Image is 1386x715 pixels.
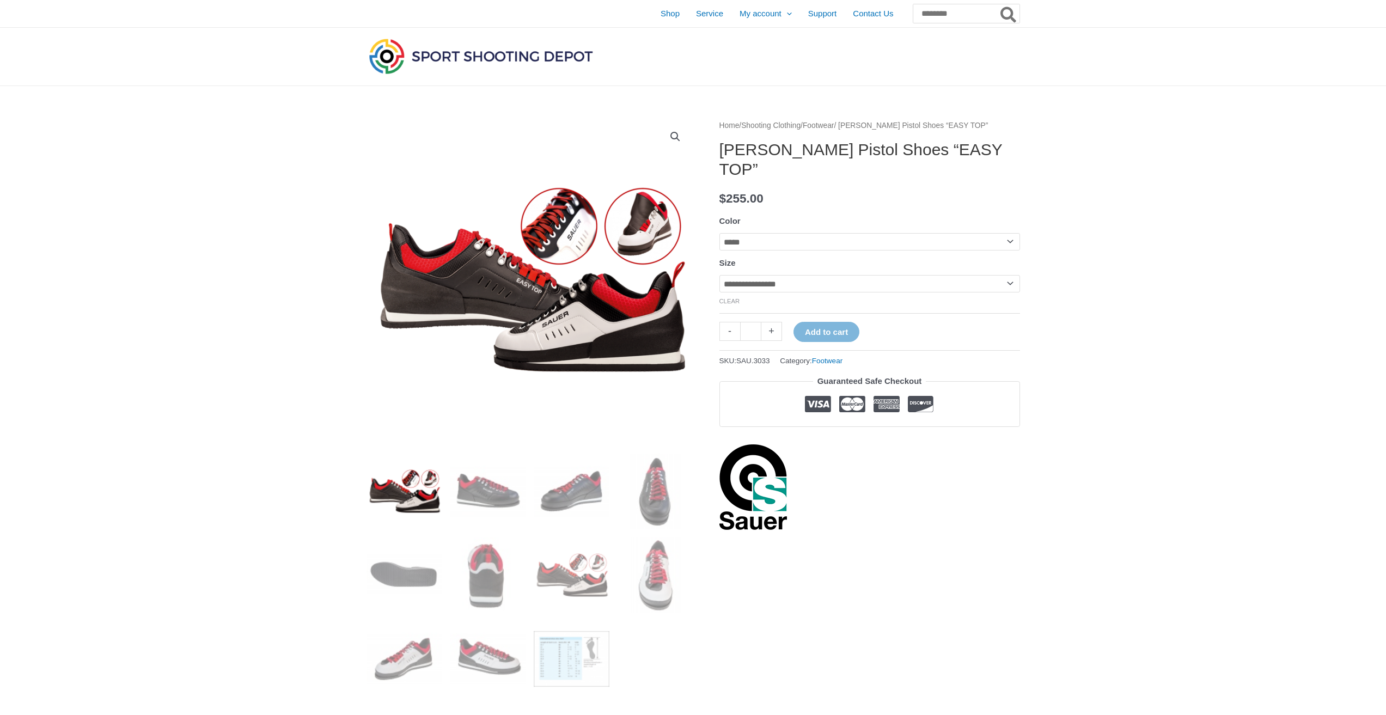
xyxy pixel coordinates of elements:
img: Sport Shooting Depot [367,36,595,76]
a: - [719,322,740,341]
img: SAUER Pistol Shoes "EASY TOP" - Image 2 [450,454,526,529]
span: SKU: [719,354,770,368]
a: Clear options [719,298,740,304]
a: + [761,322,782,341]
h1: [PERSON_NAME] Pistol Shoes “EASY TOP” [719,140,1020,179]
a: View full-screen image gallery [665,127,685,146]
img: SAUER Pistol Shoes "EASY TOP" - Image 8 [618,537,693,613]
img: SAUER Pistol Shoes "EASY TOP" - Image 6 [450,537,526,613]
a: Footwear [803,121,834,130]
a: Footwear [812,357,842,365]
img: SAUER Pistol Shoes "EASY TOP" [367,119,693,445]
img: SAUER Pistol Shoes "EASY TOP" - Image 3 [534,454,609,529]
span: Category: [780,354,842,368]
nav: Breadcrumb [719,119,1020,133]
a: Shooting Clothing [741,121,801,130]
img: SAUER Pistol Shoes "EASY TOP" - Image 11 [534,621,609,697]
legend: Guaranteed Safe Checkout [813,374,926,389]
button: Search [998,4,1019,23]
img: SAUER Pistol Shoes "EASY TOP" - Image 9 [367,621,442,697]
img: SAUER Pistol Shoes "EASY TOP" [534,537,609,613]
label: Size [719,258,736,267]
a: Home [719,121,740,130]
button: Add to cart [793,322,859,342]
span: SAU.3033 [736,357,770,365]
img: SAUER Pistol Shoes "EASY TOP" [367,454,442,529]
img: SAUER Pistol Shoes "EASY TOP" - Image 5 [367,537,442,613]
img: SAUER Pistol Shoes "EASY TOP" - Image 4 [618,454,693,529]
a: Sauer Shooting Sportswear [719,443,787,530]
bdi: 255.00 [719,192,764,205]
img: SAUER Pistol Shoes "EASY TOP" - Image 10 [450,621,526,697]
label: Color [719,216,741,225]
span: $ [719,192,726,205]
input: Product quantity [740,322,761,341]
